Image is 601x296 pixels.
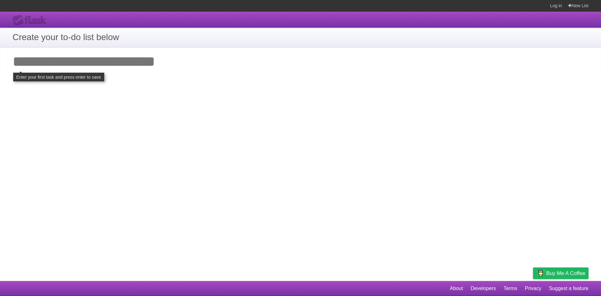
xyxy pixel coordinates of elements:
[533,267,588,279] a: Buy me a coffee
[525,283,541,294] a: Privacy
[13,31,588,44] h1: Create your to-do list below
[450,283,463,294] a: About
[546,268,585,279] span: Buy me a coffee
[549,283,588,294] a: Suggest a feature
[470,283,496,294] a: Developers
[536,268,545,278] img: Buy me a coffee
[13,15,50,26] div: Flask
[504,283,517,294] a: Terms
